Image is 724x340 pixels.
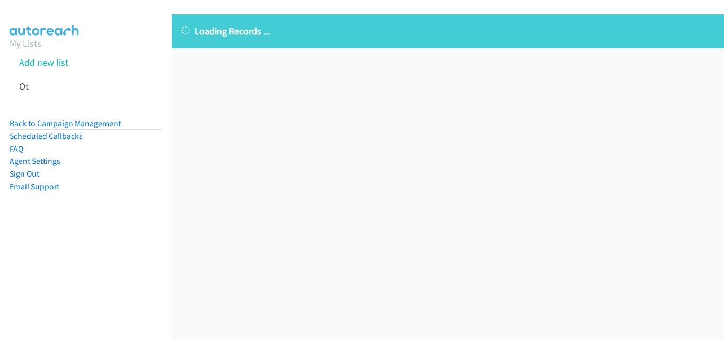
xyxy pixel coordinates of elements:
a: Add new list [19,56,68,68]
a: Sign Out [10,169,39,179]
a: Agent Settings [10,156,60,166]
a: FAQ [10,144,23,154]
a: Email Support [10,181,59,191]
a: Ot [19,80,29,92]
a: Back to Campaign Management [10,118,121,128]
a: My Lists [10,37,41,49]
a: Scheduled Callbacks [10,131,83,141]
p: Loading Records ... [181,24,714,38]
